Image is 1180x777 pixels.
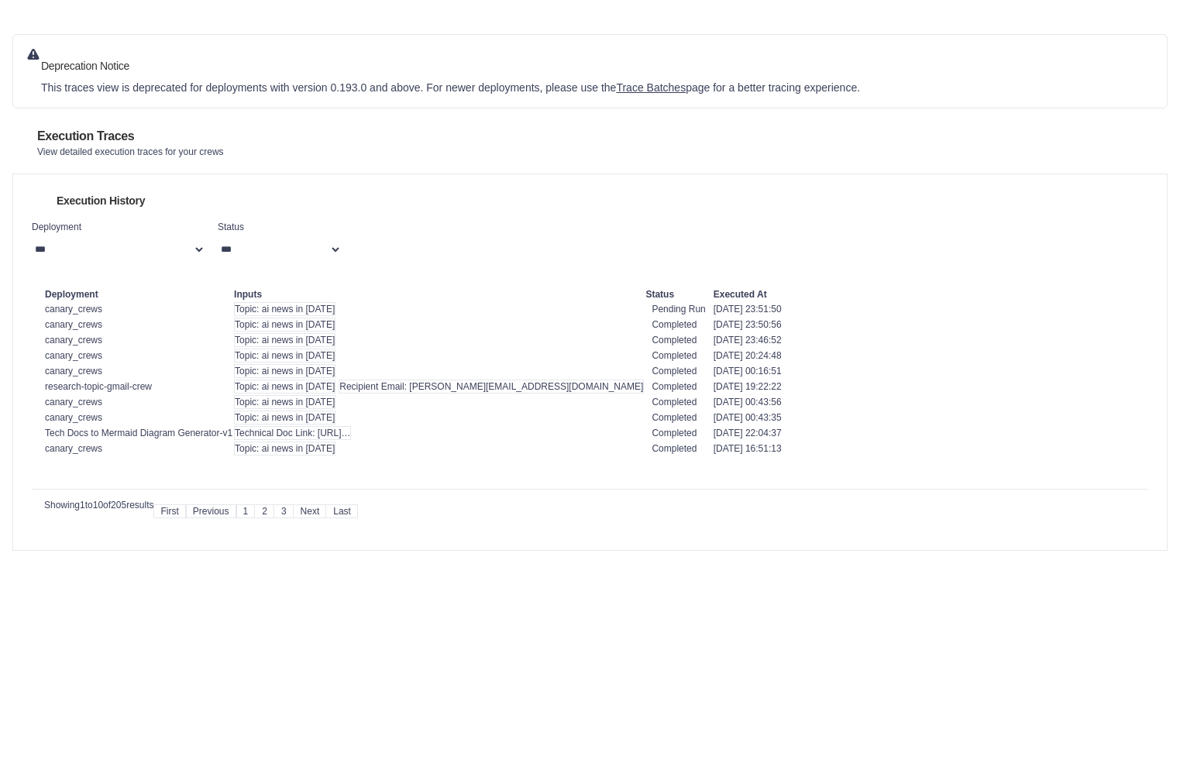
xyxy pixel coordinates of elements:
span: Topic: ai news in [DATE] [234,364,335,378]
td: {"technical_doc_link":"https://docs.crewai.com/en/concepts/memory#memory"} [233,425,645,441]
td: canary_crews [44,363,233,379]
td: canary_crews [44,410,233,425]
th: Inputs [233,287,645,301]
td: [DATE] 00:43:56 [713,394,783,410]
th: Status [645,287,712,301]
p: Showing to of results [44,499,153,511]
a: 3 [274,504,294,518]
td: canary_crews [44,332,233,348]
span: Recipient Email: [PERSON_NAME][EMAIL_ADDRESS][DOMAIN_NAME] [339,380,644,394]
td: Tech Docs to Mermaid Diagram Generator-v1 [44,425,233,441]
span: Topic: ai news in [DATE] [234,302,335,316]
td: canary_crews [44,394,233,410]
span: Completed [645,440,703,457]
span: Completed [645,394,703,411]
td: [DATE] 23:46:52 [713,332,783,348]
h3: Deprecation Notice [41,58,860,74]
td: [DATE] 20:24:48 [713,348,783,363]
span: Completed [645,347,703,364]
td: {"topic":"ai news in 2025"} [233,410,645,425]
span: 1 [236,504,256,518]
span: 1 [80,500,85,511]
a: 2 [255,504,274,518]
span: 10 [93,500,103,511]
span: Topic: ai news in [DATE] [234,349,335,363]
td: {"topic":"ai news in 2025"} [233,332,645,348]
span: Topic: ai news in [DATE] [234,380,335,394]
span: Pending Run [645,301,711,318]
span: 205 [111,500,126,511]
td: canary_crews [44,301,233,317]
p: This traces view is deprecated for deployments with version 0.193.0 and above. For newer deployme... [41,80,860,95]
td: {"topic":"ai news in 2025","recipient_email":"lucas@crewai.com"} [233,379,645,394]
span: Completed [645,378,703,395]
span: Topic: ai news in [DATE] [234,318,335,332]
span: Topic: ai news in [DATE] [234,333,335,347]
td: [DATE] 22:04:37 [713,425,783,441]
p: View detailed execution traces for your crews [37,146,224,158]
th: Executed At [713,287,783,301]
a: Last [326,504,358,518]
span: Topic: ai news in [DATE] [234,442,335,456]
td: {"topic":"ai news in 2025"} [233,394,645,410]
span: Technical Doc Link: [URL]… [234,426,351,440]
span: Completed [645,363,703,380]
td: [DATE] 00:16:51 [713,363,783,379]
td: canary_crews [44,317,233,332]
td: {"topic":"ai news in 2025"} [233,317,645,332]
td: {"topic":"ai news in 2025"} [233,441,645,456]
td: [DATE] 16:51:13 [713,441,783,456]
td: [DATE] 19:22:22 [713,379,783,394]
td: canary_crews [44,441,233,456]
h3: Execution History [57,193,145,208]
span: Topic: ai news in [DATE] [234,395,335,409]
span: Completed [645,316,703,333]
td: canary_crews [44,348,233,363]
td: research-topic-gmail-crew [44,379,233,394]
td: {"topic":"ai news in 2025"} [233,363,645,379]
span: First [153,504,185,518]
label: Deployment [32,221,205,233]
td: [DATE] 23:51:50 [713,301,783,317]
span: Previous [186,504,236,518]
span: Topic: ai news in [DATE] [234,411,335,425]
a: Next [294,504,327,518]
span: Completed [645,332,703,349]
td: {"topic":"ai news in 2025"} [233,301,645,317]
span: Completed [645,425,703,442]
a: Trace Batches [616,81,686,94]
th: Deployment [44,287,233,301]
span: Completed [645,409,703,426]
td: {"topic":"ai news in 2025"} [233,348,645,363]
td: [DATE] 00:43:35 [713,410,783,425]
td: [DATE] 23:50:56 [713,317,783,332]
nav: Pagination [153,504,357,518]
h2: Execution Traces [37,127,224,146]
label: Status [218,221,342,233]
